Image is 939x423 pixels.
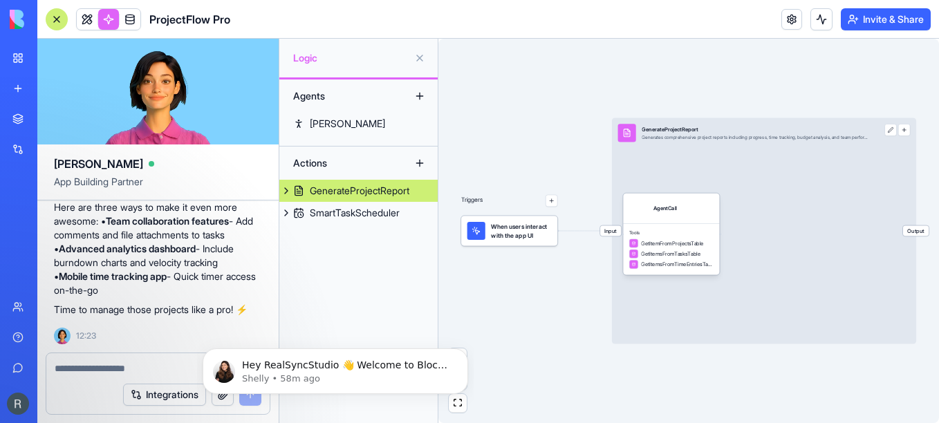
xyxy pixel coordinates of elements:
div: [PERSON_NAME] [310,117,385,131]
span: Logic [293,51,409,65]
span: ProjectFlow Pro [149,11,230,28]
img: ACg8ocIhgzzqstSfVkZJrk07YPimJj_BQKNUsUVTZz8g1Gsc-arFcQ=s96-c [7,393,29,415]
img: Ella_00000_wcx2te.png [54,328,71,344]
span: [PERSON_NAME] [54,156,143,172]
strong: Advanced analytics dashboard [59,243,196,254]
strong: Mobile time tracking app [59,270,167,282]
div: AgentCall [653,205,677,212]
p: Triggers [461,195,483,207]
div: Actions [286,152,397,174]
div: Agents [286,85,397,107]
button: Integrations [123,384,206,406]
button: Invite & Share [841,8,931,30]
span: GetItemsFromTasksTable [641,250,700,258]
span: When users interact with the app UI [491,222,551,240]
span: Output [903,225,929,236]
div: GenerateProjectReport [642,125,868,133]
a: GenerateProjectReport [279,180,438,202]
span: App Building Partner [54,175,262,200]
div: SmartTaskScheduler [310,206,400,220]
iframe: Intercom notifications message [197,319,474,416]
p: Here are three ways to make it even more awesome: • - Add comments and file attachments to tasks ... [54,200,262,297]
a: [PERSON_NAME] [279,113,438,135]
div: InputGenerateProjectReportGenerates comprehensive project reports including progress, time tracki... [612,118,916,344]
a: SmartTaskScheduler [279,202,438,224]
span: 12:23 [76,330,96,341]
div: GenerateProjectReport [310,184,409,198]
div: Generates comprehensive project reports including progress, time tracking, budget analysis, and t... [642,135,868,141]
div: When users interact with the app UI [461,216,557,246]
span: Tools [629,229,714,236]
img: logo [10,10,95,29]
strong: Team collaboration features [106,215,229,227]
div: Triggers [461,171,557,246]
span: Input [600,225,622,236]
p: Time to manage those projects like a pro! ⚡ [54,303,262,317]
span: GetItemFromProjectsTable [641,240,703,247]
div: AgentCallToolsGetItemFromProjectsTableGetItemsFromTasksTableGetItemsFromTimeEntriesTable [623,194,719,275]
span: GetItemsFromTimeEntriesTable [641,261,714,268]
